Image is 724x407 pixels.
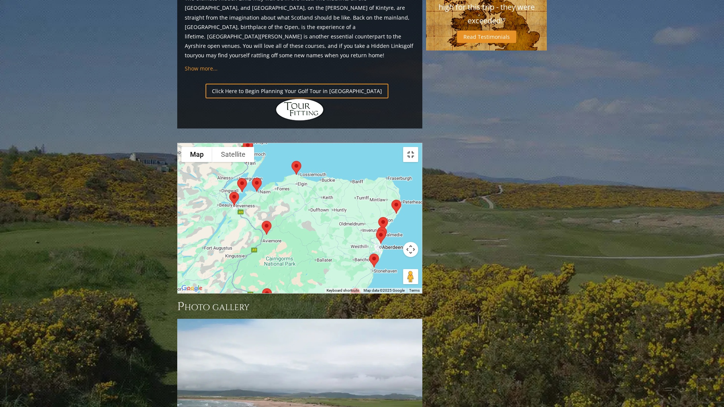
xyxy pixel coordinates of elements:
[409,288,420,292] a: Terms (opens in new tab)
[179,283,204,293] img: Google
[206,84,388,98] a: Click Here to Begin Planning Your Golf Tour in [GEOGRAPHIC_DATA]
[403,269,418,284] button: Drag Pegman onto the map to open Street View
[403,242,418,257] button: Map camera controls
[177,299,422,314] h3: Photo Gallery
[327,288,359,293] button: Keyboard shortcuts
[364,288,405,292] span: Map data ©2025 Google
[212,147,254,162] button: Show satellite imagery
[457,31,516,43] a: Read Testimonials
[179,283,204,293] a: Open this area in Google Maps (opens a new window)
[403,147,418,162] button: Toggle fullscreen view
[185,65,218,72] a: Show more...
[275,98,324,121] img: Hidden Links
[181,147,212,162] button: Show street map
